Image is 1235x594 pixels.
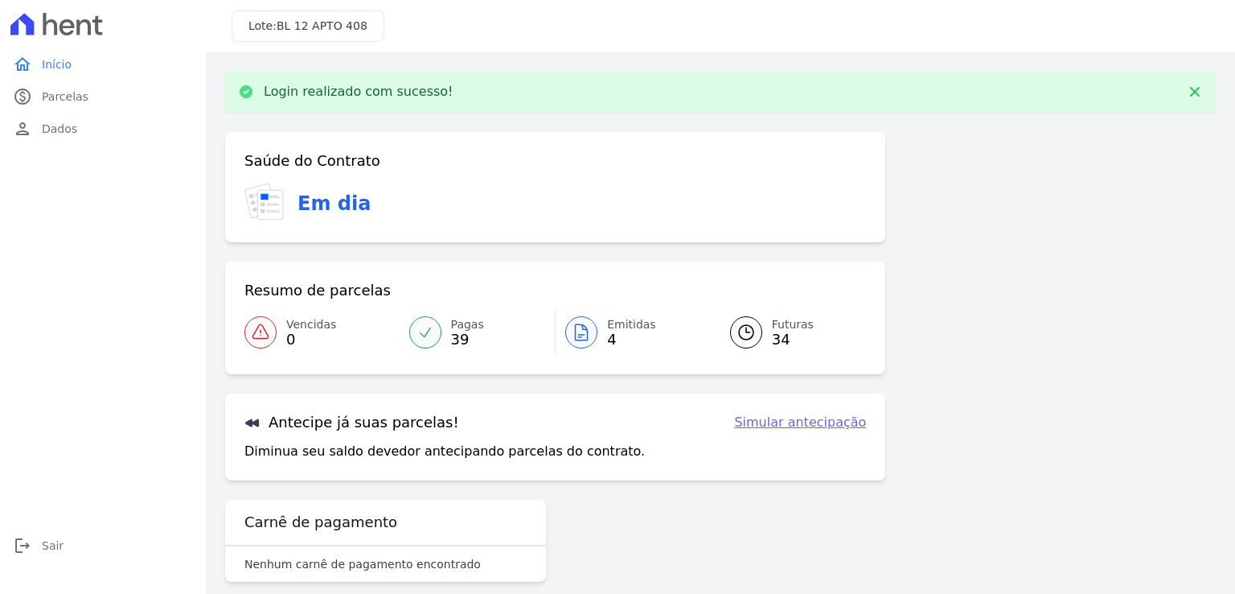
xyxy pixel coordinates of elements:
[264,84,453,100] p: Login realizado com sucesso!
[42,89,88,105] span: Parcelas
[244,413,459,432] h3: Antecipe já suas parcelas!
[711,310,867,355] a: Futuras 34
[297,189,371,218] h3: Em dia
[13,119,32,138] i: person
[451,316,484,333] span: Pagas
[244,281,391,300] h3: Resumo de parcelas
[244,442,645,461] p: Diminua seu saldo devedor antecipando parcelas do contrato.
[400,310,556,355] a: Pagas 39
[42,538,64,554] span: Sair
[286,316,336,333] span: Vencidas
[6,80,199,113] a: paidParcelas
[13,55,32,74] i: home
[13,536,32,555] i: logout
[13,87,32,106] i: paid
[286,333,336,346] span: 0
[244,310,400,355] a: Vencidas 0
[451,333,484,346] span: 39
[607,333,656,346] span: 4
[244,556,481,572] p: Nenhum carnê de pagamento encontrado
[6,530,199,562] a: logoutSair
[772,316,814,333] span: Futuras
[6,48,199,80] a: homeInício
[248,18,367,35] h3: Lote:
[244,513,397,532] h3: Carnê de pagamento
[6,113,199,145] a: personDados
[772,333,814,346] span: 34
[42,56,72,72] span: Início
[42,121,77,137] span: Dados
[277,19,367,32] span: BL 12 APTO 408
[607,316,656,333] span: Emitidas
[734,413,866,432] a: Simular antecipação
[556,310,711,355] a: Emitidas 4
[244,151,380,171] h3: Saúde do Contrato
